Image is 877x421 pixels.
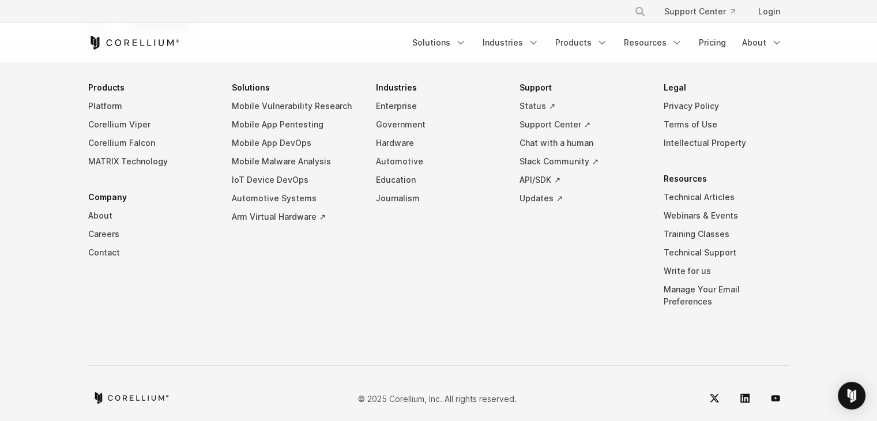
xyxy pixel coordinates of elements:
[620,1,789,22] div: Navigation Menu
[664,243,789,262] a: Technical Support
[232,97,357,115] a: Mobile Vulnerability Research
[701,384,728,412] a: Twitter
[664,97,789,115] a: Privacy Policy
[762,384,789,412] a: YouTube
[376,189,502,208] a: Journalism
[405,32,473,53] a: Solutions
[655,1,744,22] a: Support Center
[232,115,357,134] a: Mobile App Pentesting
[376,115,502,134] a: Government
[232,171,357,189] a: IoT Device DevOps
[749,1,789,22] a: Login
[548,32,615,53] a: Products
[232,152,357,171] a: Mobile Malware Analysis
[232,134,357,152] a: Mobile App DevOps
[88,97,214,115] a: Platform
[88,78,789,328] div: Navigation Menu
[731,384,759,412] a: LinkedIn
[838,382,865,409] div: Open Intercom Messenger
[376,97,502,115] a: Enterprise
[88,243,214,262] a: Contact
[664,188,789,206] a: Technical Articles
[376,134,502,152] a: Hardware
[520,189,645,208] a: Updates ↗
[88,225,214,243] a: Careers
[664,280,789,311] a: Manage Your Email Preferences
[405,32,789,53] div: Navigation Menu
[520,134,645,152] a: Chat with a human
[93,392,170,404] a: Corellium home
[520,171,645,189] a: API/SDK ↗
[520,97,645,115] a: Status ↗
[630,1,650,22] button: Search
[664,115,789,134] a: Terms of Use
[664,262,789,280] a: Write for us
[358,392,517,404] p: © 2025 Corellium, Inc. All rights reserved.
[664,134,789,152] a: Intellectual Property
[520,152,645,171] a: Slack Community ↗
[520,115,645,134] a: Support Center ↗
[617,32,690,53] a: Resources
[376,171,502,189] a: Education
[88,152,214,171] a: MATRIX Technology
[476,32,546,53] a: Industries
[88,36,180,50] a: Corellium Home
[735,32,789,53] a: About
[664,225,789,243] a: Training Classes
[376,152,502,171] a: Automotive
[692,32,733,53] a: Pricing
[232,189,357,208] a: Automotive Systems
[664,206,789,225] a: Webinars & Events
[232,208,357,226] a: Arm Virtual Hardware ↗
[88,206,214,225] a: About
[88,115,214,134] a: Corellium Viper
[88,134,214,152] a: Corellium Falcon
